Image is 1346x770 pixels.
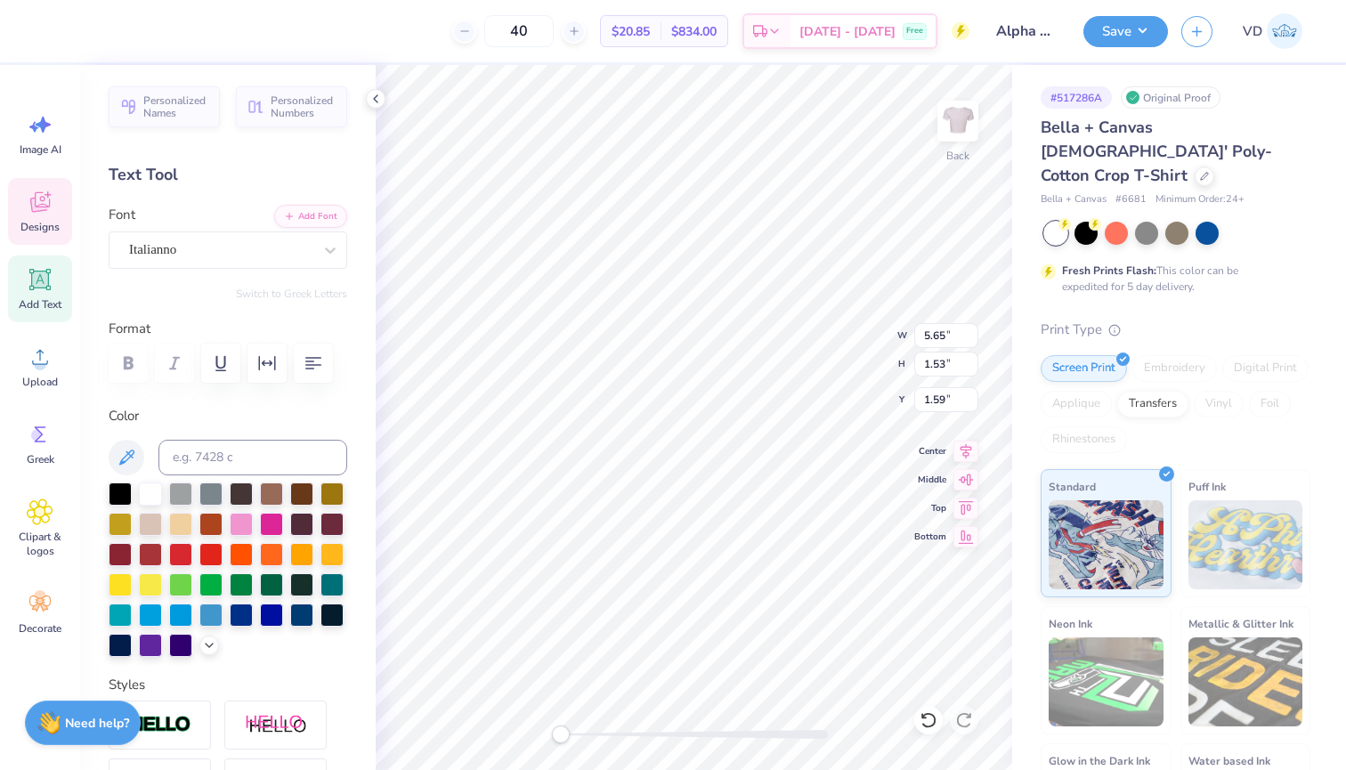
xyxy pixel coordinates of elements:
img: Neon Ink [1049,637,1164,726]
span: $20.85 [612,22,650,41]
span: $834.00 [671,22,717,41]
div: Foil [1249,391,1291,417]
label: Format [109,319,347,339]
div: # 517286A [1041,86,1112,109]
button: Add Font [274,205,347,228]
span: Center [914,444,946,458]
button: Save [1083,16,1168,47]
div: Embroidery [1132,355,1217,382]
img: Metallic & Glitter Ink [1188,637,1303,726]
div: Vinyl [1194,391,1244,417]
span: VD [1243,21,1262,42]
span: Standard [1049,477,1096,496]
div: Applique [1041,391,1112,417]
span: Top [914,501,946,515]
div: Rhinestones [1041,426,1127,453]
span: Puff Ink [1188,477,1226,496]
span: Designs [20,220,60,234]
span: Clipart & logos [11,530,69,558]
span: Glow in the Dark Ink [1049,751,1150,770]
span: Bella + Canvas [DEMOGRAPHIC_DATA]' Poly-Cotton Crop T-Shirt [1041,117,1272,186]
strong: Fresh Prints Flash: [1062,263,1156,278]
input: e.g. 7428 c [158,440,347,475]
button: Switch to Greek Letters [236,287,347,301]
strong: Need help? [65,715,129,732]
span: Bella + Canvas [1041,192,1107,207]
span: Bottom [914,530,946,544]
span: Free [906,25,923,37]
button: Personalized Numbers [236,86,347,127]
input: Untitled Design [983,13,1070,49]
span: Decorate [19,621,61,636]
div: Original Proof [1121,86,1220,109]
span: Middle [914,473,946,487]
a: VD [1235,13,1310,49]
span: Image AI [20,142,61,157]
img: Puff Ink [1188,500,1303,589]
span: Neon Ink [1049,614,1092,633]
img: Standard [1049,500,1164,589]
div: Accessibility label [552,725,570,743]
div: Digital Print [1222,355,1309,382]
input: – – [484,15,554,47]
span: [DATE] - [DATE] [799,22,896,41]
img: Vincent Dileone [1267,13,1302,49]
span: Metallic & Glitter Ink [1188,614,1293,633]
label: Color [109,406,347,426]
div: This color can be expedited for 5 day delivery. [1062,263,1281,295]
div: Back [946,148,969,164]
span: # 6681 [1115,192,1147,207]
div: Print Type [1041,320,1310,340]
label: Font [109,205,135,225]
span: Water based Ink [1188,751,1270,770]
span: Add Text [19,297,61,312]
label: Styles [109,675,145,695]
span: Personalized Names [143,94,209,119]
div: Text Tool [109,163,347,187]
span: Greek [27,452,54,466]
img: Back [940,103,976,139]
img: Stroke [129,715,191,735]
span: Personalized Numbers [271,94,336,119]
button: Personalized Names [109,86,220,127]
div: Screen Print [1041,355,1127,382]
span: Upload [22,375,58,389]
img: Shadow [245,714,307,736]
span: Minimum Order: 24 + [1155,192,1245,207]
div: Transfers [1117,391,1188,417]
